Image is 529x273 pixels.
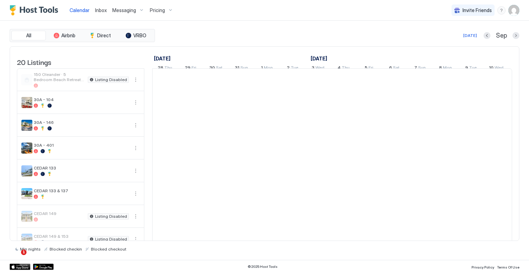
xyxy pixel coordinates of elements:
[132,235,140,243] button: More options
[418,65,426,72] span: Sun
[132,144,140,152] div: menu
[497,6,506,14] div: menu
[132,121,140,129] div: menu
[112,7,136,13] span: Messaging
[21,250,27,255] span: 1
[209,65,215,72] span: 30
[191,65,196,72] span: Fri
[342,65,350,72] span: Thu
[497,263,519,270] a: Terms Of Use
[264,65,273,72] span: Mon
[183,64,198,74] a: August 29, 2025
[132,76,140,84] div: menu
[10,29,155,42] div: tab-group
[310,64,326,74] a: September 3, 2025
[34,97,129,102] span: 30A - 104
[95,7,107,14] a: Inbox
[70,7,90,14] a: Calendar
[365,65,367,72] span: 5
[20,246,41,252] span: Min nights
[248,264,278,269] span: © 2025 Host Tools
[10,5,61,16] a: Host Tools Logo
[261,65,263,72] span: 1
[132,98,140,107] button: More options
[70,7,90,13] span: Calendar
[95,7,107,13] span: Inbox
[132,167,140,175] button: More options
[21,165,32,176] div: listing image
[7,250,23,266] iframe: Intercom live chat
[61,32,75,39] span: Airbnb
[463,7,492,13] span: Invite Friends
[465,65,468,72] span: 9
[132,189,140,198] div: menu
[34,211,85,216] span: CEDAR 149
[315,65,324,72] span: Wed
[185,65,190,72] span: 29
[34,188,129,193] span: CEDAR 133 & 137
[132,98,140,107] div: menu
[91,246,126,252] span: Blocked checkout
[462,31,478,40] button: [DATE]
[389,65,392,72] span: 6
[97,32,111,39] span: Direct
[512,32,519,39] button: Next month
[216,65,222,72] span: Sat
[463,32,477,39] div: [DATE]
[34,120,129,125] span: 30A - 146
[287,65,290,72] span: 2
[469,65,477,72] span: Tue
[285,64,300,74] a: September 2, 2025
[437,64,454,74] a: September 8, 2025
[34,143,129,148] span: 30A - 401
[487,64,505,74] a: September 10, 2025
[508,5,519,16] div: User profile
[132,144,140,152] button: More options
[414,65,417,72] span: 7
[393,65,400,72] span: Sat
[291,65,298,72] span: Tue
[132,212,140,221] button: More options
[338,65,341,72] span: 4
[164,65,172,72] span: Thu
[133,32,146,39] span: VRBO
[240,65,248,72] span: Sun
[150,7,165,13] span: Pricing
[484,32,490,39] button: Previous month
[208,64,224,74] a: August 30, 2025
[21,97,32,108] div: listing image
[34,234,85,239] span: CEDAR 149 & 153
[21,120,32,131] div: listing image
[471,263,494,270] a: Privacy Policy
[11,31,46,40] button: All
[259,64,274,74] a: September 1, 2025
[233,64,250,74] a: August 31, 2025
[496,32,507,40] span: Sep
[34,165,129,170] span: CEDAR 133
[413,64,427,74] a: September 7, 2025
[158,65,163,72] span: 28
[21,188,32,199] div: listing image
[132,189,140,198] button: More options
[464,64,478,74] a: September 9, 2025
[336,64,351,74] a: September 4, 2025
[50,246,82,252] span: Blocked checkin
[156,64,174,74] a: August 28, 2025
[21,234,32,245] div: listing image
[152,53,172,64] a: August 28, 2025
[132,235,140,243] div: menu
[489,65,494,72] span: 10
[439,65,442,72] span: 8
[132,121,140,129] button: More options
[497,265,519,269] span: Terms Of Use
[119,31,153,40] button: VRBO
[471,265,494,269] span: Privacy Policy
[26,32,31,39] span: All
[443,65,452,72] span: Mon
[47,31,82,40] button: Airbnb
[83,31,117,40] button: Direct
[132,212,140,221] div: menu
[33,264,54,270] a: Google Play Store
